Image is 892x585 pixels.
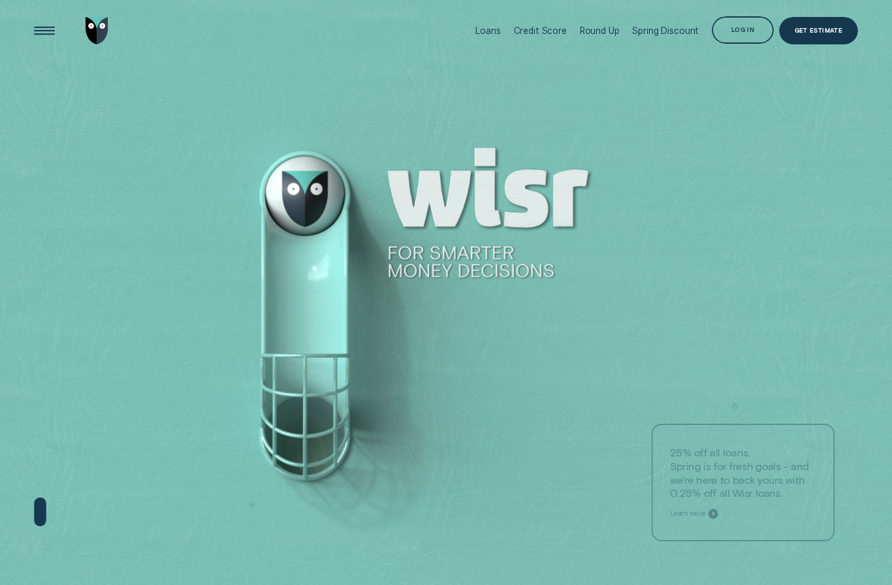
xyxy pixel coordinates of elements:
[652,424,835,541] a: 25% off all loans.Spring is for fresh goals - and we're here to back yours with 0.25% off all Wis...
[31,17,59,45] button: Open Menu
[580,25,620,36] div: Round Up
[632,25,699,36] div: Spring Discount
[712,16,774,44] button: Log in
[475,25,500,36] div: Loans
[779,17,858,45] a: Get Estimate
[86,17,109,45] img: Wisr
[670,447,816,500] p: 25% off all loans. Spring is for fresh goals - and we're here to back yours with 0.25% off all Wi...
[670,510,706,518] span: Learn more
[514,25,567,36] div: Credit Score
